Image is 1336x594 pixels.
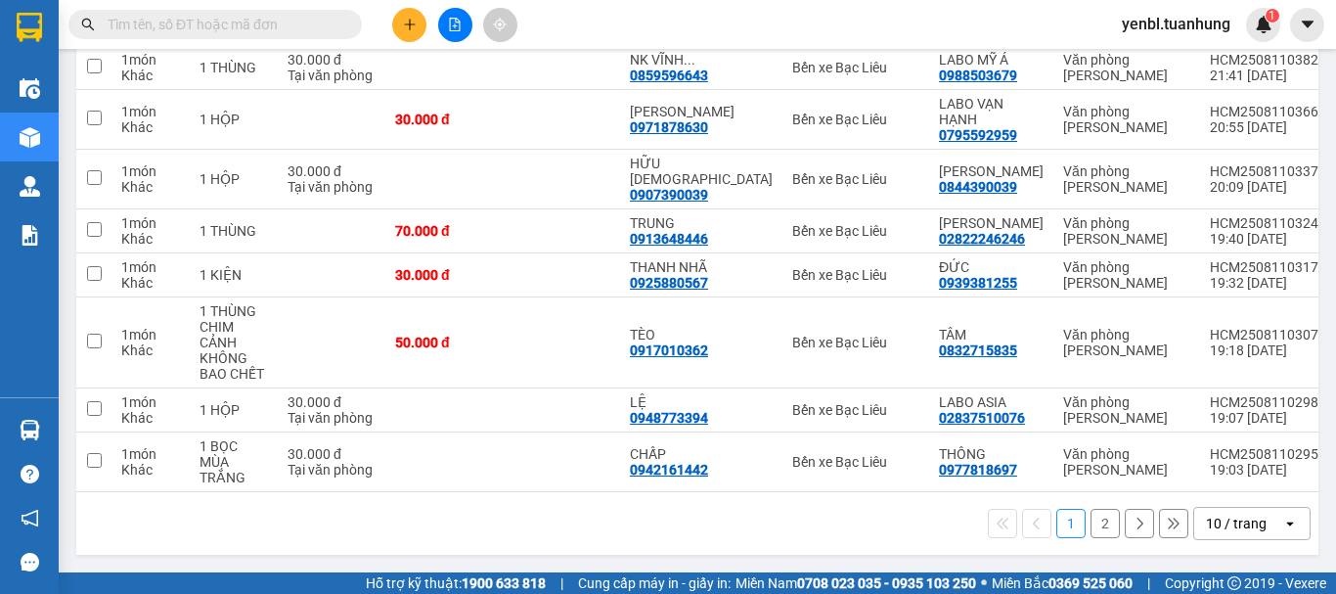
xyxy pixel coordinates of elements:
div: 0977818697 [939,462,1017,478]
div: Bến xe Bạc Liêu [792,402,919,418]
span: copyright [1227,576,1241,590]
div: 19:40 [DATE] [1210,231,1318,247]
div: 02822246246 [939,231,1025,247]
div: Văn phòng [PERSON_NAME] [1063,104,1190,135]
span: message [21,553,39,571]
span: ... [684,52,695,68]
div: CHẤP [630,446,773,462]
div: Khác [121,179,180,195]
div: 30.000 đ [288,394,376,410]
strong: 0369 525 060 [1048,575,1133,591]
strong: 0708 023 035 - 0935 103 250 [797,575,976,591]
div: 50.000 đ [395,335,493,350]
div: 0859596643 [630,68,708,83]
div: LABO ASIA [939,394,1044,410]
div: 1 món [121,394,180,410]
span: plus [403,18,417,31]
span: Hỗ trợ kỹ thuật: [366,572,546,594]
div: 1 KIỆN [200,267,268,283]
div: THÔNG [939,446,1044,462]
div: 1 món [121,327,180,343]
div: 1 món [121,215,180,231]
span: Miền Nam [735,572,976,594]
img: warehouse-icon [20,127,40,148]
div: NK VĨNH HƯNG [630,52,773,68]
span: notification [21,509,39,527]
div: HCM2508110295 [1210,446,1318,462]
div: Bến xe Bạc Liêu [792,112,919,127]
div: 1 THÙNG CHIM CẢNH [200,303,268,350]
span: caret-down [1299,16,1316,33]
div: 70.000 đ [395,223,493,239]
div: 1 món [121,163,180,179]
div: 1 THÙNG [200,223,268,239]
div: Khác [121,343,180,358]
div: Bến xe Bạc Liêu [792,171,919,187]
button: aim [483,8,517,42]
svg: open [1282,516,1298,531]
div: 0795592959 [939,127,1017,143]
div: 0917010362 [630,343,708,358]
div: 21:41 [DATE] [1210,68,1318,83]
div: 1 món [121,259,180,275]
div: NGUYÊN KIM [939,215,1044,231]
div: 19:03 [DATE] [1210,462,1318,478]
div: 30.000 đ [288,446,376,462]
div: HCM2508110298 [1210,394,1318,410]
div: 1 HỘP [200,112,268,127]
div: 1 món [121,52,180,68]
div: Tại văn phòng [288,462,376,478]
div: 1 BỌC MÙA TRẮNG [200,438,268,485]
div: 0971878630 [630,119,708,135]
div: HCM2508110307 [1210,327,1318,343]
span: Cung cấp máy in - giấy in: [578,572,731,594]
div: Tại văn phòng [288,68,376,83]
div: Văn phòng [PERSON_NAME] [1063,394,1190,426]
div: 1 HỘP [200,402,268,418]
div: 20:55 [DATE] [1210,119,1318,135]
div: LABO VẠN HẠNH [939,96,1044,127]
div: LABO MỸ Á [939,52,1044,68]
div: Văn phòng [PERSON_NAME] [1063,327,1190,358]
div: CHÂN PHƯƠNG [939,163,1044,179]
div: 1 món [121,446,180,462]
div: 1 HỘP [200,171,268,187]
span: aim [493,18,507,31]
div: Văn phòng [PERSON_NAME] [1063,163,1190,195]
div: HCM2508110324 [1210,215,1318,231]
sup: 1 [1266,9,1279,23]
div: Bến xe Bạc Liêu [792,267,919,283]
div: Khác [121,462,180,478]
div: TÂM [939,327,1044,343]
div: HỮU PHƯỚC [630,156,773,187]
div: 0913648446 [630,231,708,247]
div: 0925880567 [630,275,708,291]
div: 10 / trang [1206,514,1267,533]
img: logo-vxr [17,13,42,42]
div: 30.000 đ [288,163,376,179]
div: Bến xe Bạc Liêu [792,223,919,239]
div: TRUNG [630,215,773,231]
span: question-circle [21,465,39,483]
span: ⚪️ [981,579,987,587]
div: 02837510076 [939,410,1025,426]
div: 30.000 đ [395,112,493,127]
div: 1 THÙNG [200,60,268,75]
div: Văn phòng [PERSON_NAME] [1063,446,1190,478]
div: HOÀNG HUY [630,104,773,119]
div: Văn phòng [PERSON_NAME] [1063,259,1190,291]
button: caret-down [1290,8,1324,42]
span: | [560,572,563,594]
div: Tại văn phòng [288,410,376,426]
div: 0832715835 [939,343,1017,358]
div: HCM2508110366 [1210,104,1318,119]
div: 19:18 [DATE] [1210,343,1318,358]
div: 30.000 đ [288,52,376,68]
div: THANH NHÃ [630,259,773,275]
button: file-add [438,8,472,42]
div: Khác [121,68,180,83]
button: 1 [1056,509,1086,538]
div: 0844390039 [939,179,1017,195]
div: HCM2508110382 [1210,52,1318,68]
div: LỆ [630,394,773,410]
